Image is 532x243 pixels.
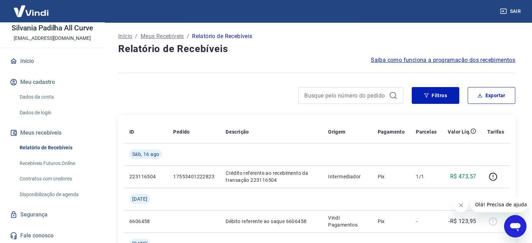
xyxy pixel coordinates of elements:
a: Meus Recebíveis [141,32,184,41]
p: 17553401222823 [173,173,214,180]
p: / [135,32,137,41]
p: Vindi Pagamentos [328,214,366,228]
a: Recebíveis Futuros Online [17,156,96,171]
a: Início [8,53,96,69]
p: Pix [377,173,405,180]
p: 223116504 [129,173,162,180]
p: 1/1 [416,173,437,180]
button: Sair [498,5,524,18]
span: Sáb, 16 ago [132,151,159,158]
p: Pedido [173,128,190,135]
p: Parcelas [416,128,437,135]
button: Meu cadastro [8,74,96,90]
p: Crédito referente ao recebimento da transação 223116504 [226,170,317,184]
p: R$ 473,57 [450,172,476,181]
a: Disponibilização de agenda [17,187,96,202]
p: Pagamento [377,128,405,135]
button: Filtros [412,87,459,104]
p: Tarifas [487,128,504,135]
p: -R$ 123,95 [448,217,476,226]
iframe: Button to launch messaging window [504,215,526,237]
img: Vindi [8,0,54,22]
button: Exportar [468,87,515,104]
p: ID [129,128,134,135]
span: [DATE] [132,195,147,202]
p: - [416,218,437,225]
h4: Relatório de Recebíveis [118,42,515,56]
a: Início [118,32,132,41]
p: [EMAIL_ADDRESS][DOMAIN_NAME] [14,35,91,42]
p: Origem [328,128,345,135]
button: Meus recebíveis [8,125,96,141]
a: Relatório de Recebíveis [17,141,96,155]
iframe: Message from company [471,197,526,212]
iframe: Close message [454,198,468,212]
p: Débito referente ao saque 6606458 [226,218,317,225]
a: Contratos com credores [17,172,96,186]
p: Intermediador [328,173,366,180]
a: Dados da conta [17,90,96,104]
input: Busque pelo número do pedido [304,90,386,101]
a: Segurança [8,207,96,222]
a: Dados de login [17,106,96,120]
p: Relatório de Recebíveis [192,32,252,41]
p: Descrição [226,128,249,135]
p: Silvania Padilha All Curve [12,24,93,32]
p: 6606458 [129,218,162,225]
p: Pix [377,218,405,225]
span: Olá! Precisa de ajuda? [4,5,59,10]
p: / [187,32,189,41]
p: Valor Líq. [448,128,470,135]
a: Saiba como funciona a programação dos recebimentos [371,56,515,64]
